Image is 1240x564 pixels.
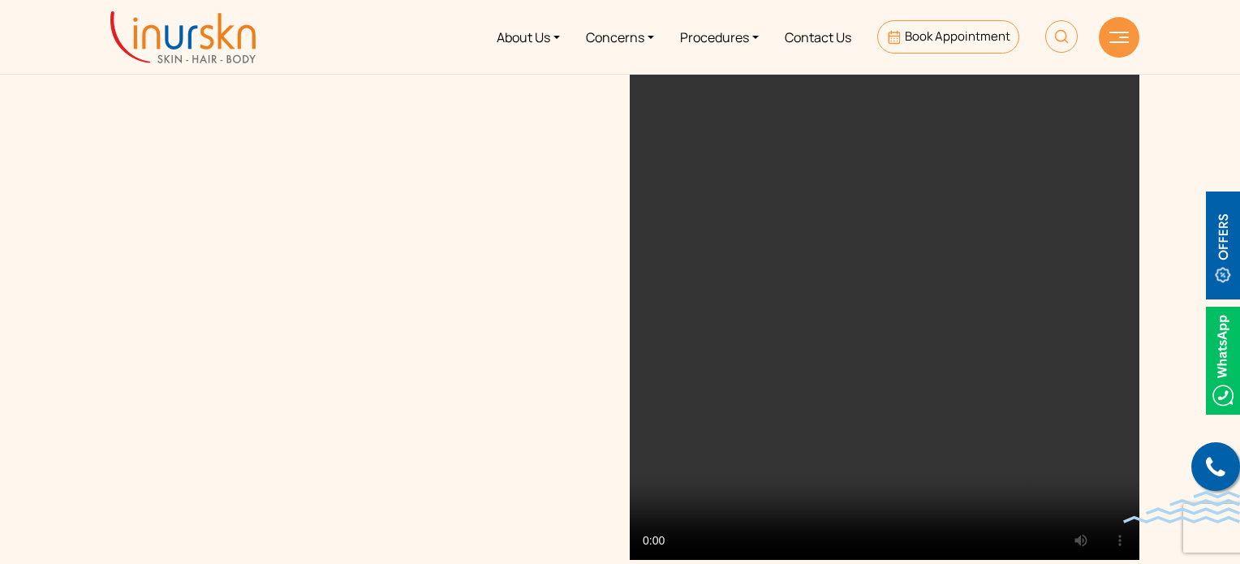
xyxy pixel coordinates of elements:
img: hamLine.svg [1109,32,1129,43]
a: About Us [484,6,573,67]
a: Contact Us [772,6,864,67]
a: Concerns [573,6,667,67]
img: Whatsappicon [1206,307,1240,415]
span: Book Appointment [905,28,1010,45]
img: inurskn-logo [110,11,256,63]
a: Whatsappicon [1206,350,1240,368]
img: bluewave [1123,491,1240,523]
a: Procedures [667,6,772,67]
img: HeaderSearch [1045,20,1078,53]
a: Book Appointment [877,20,1019,54]
img: offerBt [1206,192,1240,299]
